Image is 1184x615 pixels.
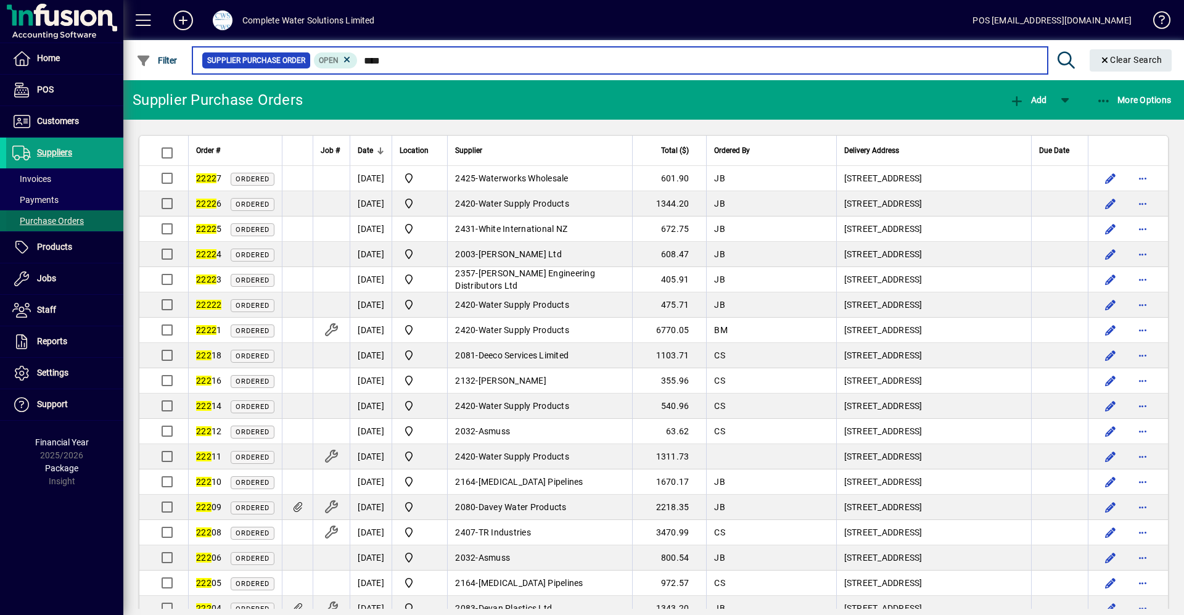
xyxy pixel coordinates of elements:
[836,394,1031,419] td: [STREET_ADDRESS]
[1133,548,1153,568] button: More options
[6,210,123,231] a: Purchase Orders
[400,144,429,157] span: Location
[37,147,72,157] span: Suppliers
[836,242,1031,267] td: [STREET_ADDRESS]
[447,242,632,267] td: -
[714,325,728,335] span: BM
[1101,472,1120,492] button: Edit
[1133,421,1153,441] button: More options
[350,191,392,217] td: [DATE]
[455,477,475,487] span: 2164
[37,399,68,409] span: Support
[1133,371,1153,390] button: More options
[196,553,212,563] em: 222
[1093,89,1175,111] button: More Options
[479,325,569,335] span: Water Supply Products
[640,144,700,157] div: Total ($)
[714,527,725,537] span: CS
[447,571,632,596] td: -
[196,249,216,259] em: 2222
[207,54,305,67] span: Supplier Purchase Order
[400,297,440,312] span: Motueka
[447,394,632,419] td: -
[196,350,221,360] span: 18
[37,273,56,283] span: Jobs
[836,292,1031,318] td: [STREET_ADDRESS]
[455,268,475,278] span: 2357
[455,224,475,234] span: 2431
[844,144,899,157] span: Delivery Address
[836,571,1031,596] td: [STREET_ADDRESS]
[350,292,392,318] td: [DATE]
[632,495,706,520] td: 2218.35
[1090,49,1172,72] button: Clear
[196,401,212,411] em: 222
[196,144,274,157] div: Order #
[714,376,725,386] span: CS
[455,268,595,291] span: [PERSON_NAME] Engineering Distributors Ltd
[632,166,706,191] td: 601.90
[1133,244,1153,264] button: More options
[455,502,475,512] span: 2080
[1101,371,1120,390] button: Edit
[196,224,221,234] span: 5
[972,10,1132,30] div: POS [EMAIL_ADDRESS][DOMAIN_NAME]
[455,144,625,157] div: Supplier
[836,217,1031,242] td: [STREET_ADDRESS]
[196,173,216,183] em: 2222
[1133,168,1153,188] button: More options
[236,479,269,487] span: Ordered
[455,401,475,411] span: 2420
[196,274,221,284] span: 3
[455,325,475,335] span: 2420
[236,428,269,436] span: Ordered
[632,318,706,343] td: 6770.05
[714,477,725,487] span: JB
[479,300,569,310] span: Water Supply Products
[350,267,392,292] td: [DATE]
[1101,219,1120,239] button: Edit
[196,527,221,537] span: 08
[196,325,221,335] span: 1
[1133,219,1153,239] button: More options
[714,173,725,183] span: JB
[236,276,269,284] span: Ordered
[1009,95,1046,105] span: Add
[136,56,178,65] span: Filter
[350,520,392,545] td: [DATE]
[196,603,212,613] em: 222
[163,9,203,31] button: Add
[1133,573,1153,593] button: More options
[6,326,123,357] a: Reports
[236,327,269,335] span: Ordered
[447,469,632,495] td: -
[1039,144,1080,157] div: Due Date
[455,144,482,157] span: Supplier
[400,500,440,514] span: Motueka
[455,452,475,461] span: 2420
[236,529,269,537] span: Ordered
[1133,320,1153,340] button: More options
[6,358,123,389] a: Settings
[479,173,569,183] span: Waterworks Wholesale
[714,401,725,411] span: CS
[6,295,123,326] a: Staff
[350,571,392,596] td: [DATE]
[479,527,531,537] span: TR Industries
[632,545,706,571] td: 800.54
[479,426,511,436] span: Asmuss
[196,426,212,436] em: 222
[358,144,384,157] div: Date
[632,469,706,495] td: 1670.17
[632,267,706,292] td: 405.91
[400,272,440,287] span: Motueka
[6,263,123,294] a: Jobs
[236,605,269,613] span: Ordered
[196,173,221,183] span: 7
[196,527,212,537] em: 222
[6,43,123,74] a: Home
[196,350,212,360] em: 222
[479,401,569,411] span: Water Supply Products
[196,502,221,512] span: 09
[6,232,123,263] a: Products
